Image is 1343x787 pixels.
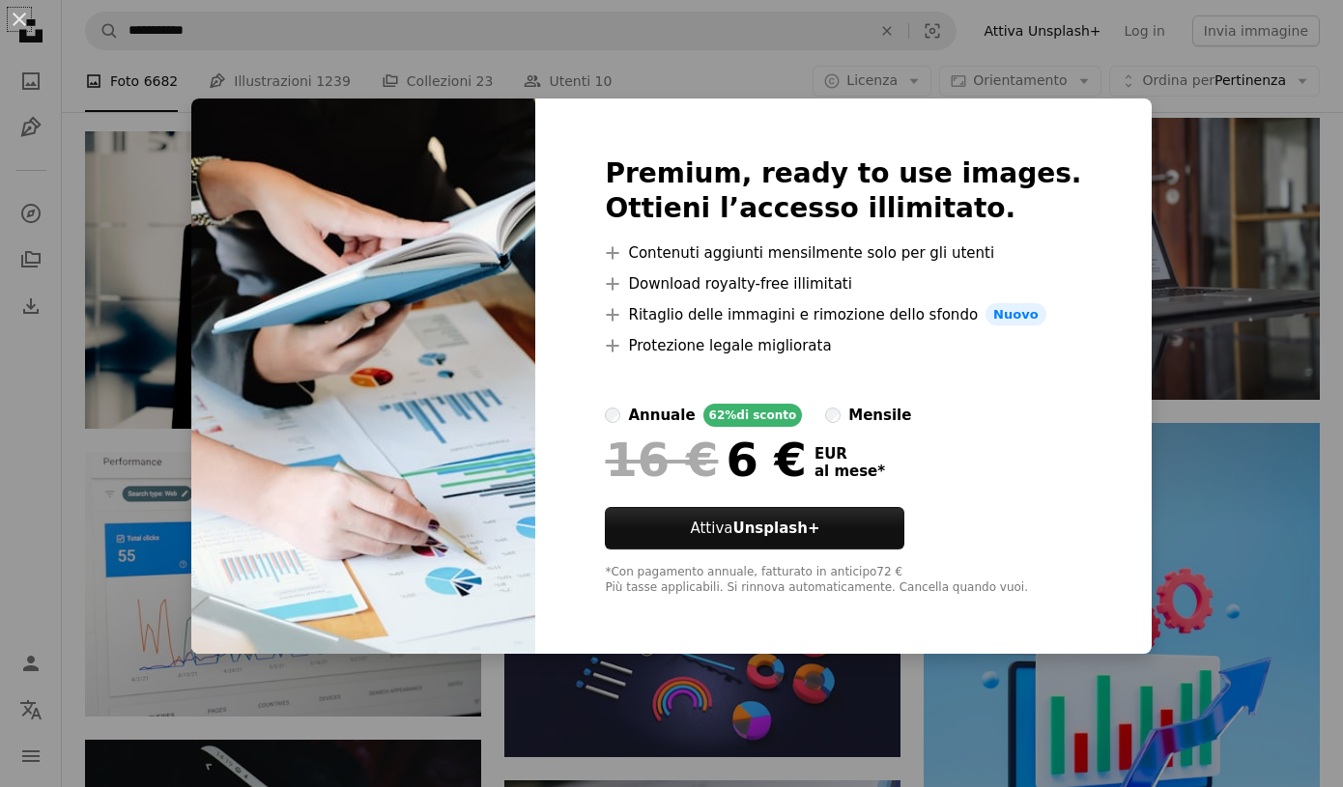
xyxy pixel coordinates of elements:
strong: Unsplash+ [732,520,819,537]
div: 6 € [605,435,806,485]
div: mensile [848,404,911,427]
li: Download royalty-free illimitati [605,272,1081,295]
div: 62% di sconto [703,404,803,427]
span: Nuovo [986,303,1045,326]
input: annuale62%di sconto [605,408,620,423]
button: AttivaUnsplash+ [605,507,904,549]
h2: Premium, ready to use images. Ottieni l’accesso illimitato. [605,156,1081,226]
li: Contenuti aggiunti mensilmente solo per gli utenti [605,241,1081,265]
span: al mese * [814,463,885,480]
input: mensile [825,408,841,423]
li: Protezione legale migliorata [605,334,1081,357]
img: premium_photo-1661431121792-81fa2b971d0f [191,98,535,655]
div: annuale [628,404,695,427]
span: EUR [814,445,885,463]
li: Ritaglio delle immagini e rimozione dello sfondo [605,303,1081,326]
div: *Con pagamento annuale, fatturato in anticipo 72 € Più tasse applicabili. Si rinnova automaticame... [605,565,1081,596]
span: 16 € [605,435,718,485]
